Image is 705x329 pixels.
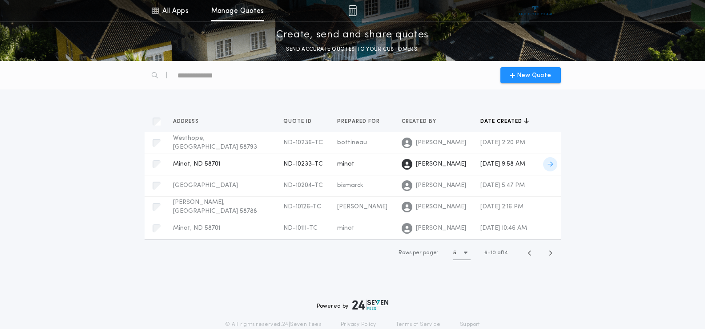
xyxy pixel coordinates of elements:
[491,250,496,256] span: 10
[337,139,367,146] span: bottineau
[484,250,487,256] span: 6
[480,203,524,210] span: [DATE] 2:16 PM
[497,249,508,257] span: of 14
[337,203,387,210] span: [PERSON_NAME]
[283,203,321,210] span: ND-10126-TC
[352,300,389,310] img: logo
[173,199,257,215] span: [PERSON_NAME], [GEOGRAPHIC_DATA] 58788
[283,182,323,189] span: ND-10204-TC
[173,117,205,126] button: Address
[173,161,220,167] span: Minot, ND 58701
[348,5,357,16] img: img
[453,248,456,257] h1: 5
[399,250,438,256] span: Rows per page:
[480,118,524,125] span: Date created
[500,67,561,83] button: New Quote
[337,118,382,125] span: Prepared for
[283,225,318,232] span: ND-10111-TC
[416,138,466,147] span: [PERSON_NAME]
[283,161,323,167] span: ND-10233-TC
[480,182,525,189] span: [DATE] 5:47 PM
[337,161,355,167] span: minot
[402,117,443,126] button: Created by
[225,321,321,328] p: © All rights reserved. 24|Seven Fees
[416,160,466,169] span: [PERSON_NAME]
[416,203,466,211] span: [PERSON_NAME]
[283,139,323,146] span: ND-10236-TC
[416,181,466,190] span: [PERSON_NAME]
[337,182,363,189] span: bismarck
[460,321,480,328] a: Support
[416,224,466,233] span: [PERSON_NAME]
[276,28,429,42] p: Create, send and share quotes
[519,6,552,15] img: vs-icon
[517,71,551,80] span: New Quote
[283,118,314,125] span: Quote ID
[317,300,389,310] div: Powered by
[480,161,525,167] span: [DATE] 9:58 AM
[173,182,238,189] span: [GEOGRAPHIC_DATA]
[283,117,318,126] button: Quote ID
[480,139,525,146] span: [DATE] 2:20 PM
[286,45,419,54] p: SEND ACCURATE QUOTES TO YOUR CUSTOMERS.
[453,246,471,260] button: 5
[337,225,355,232] span: minot
[173,118,201,125] span: Address
[480,225,527,232] span: [DATE] 10:46 AM
[402,118,438,125] span: Created by
[480,117,529,126] button: Date created
[341,321,376,328] a: Privacy Policy
[396,321,440,328] a: Terms of Service
[173,135,257,150] span: Westhope, [GEOGRAPHIC_DATA] 58793
[173,225,220,232] span: Minot, ND 58701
